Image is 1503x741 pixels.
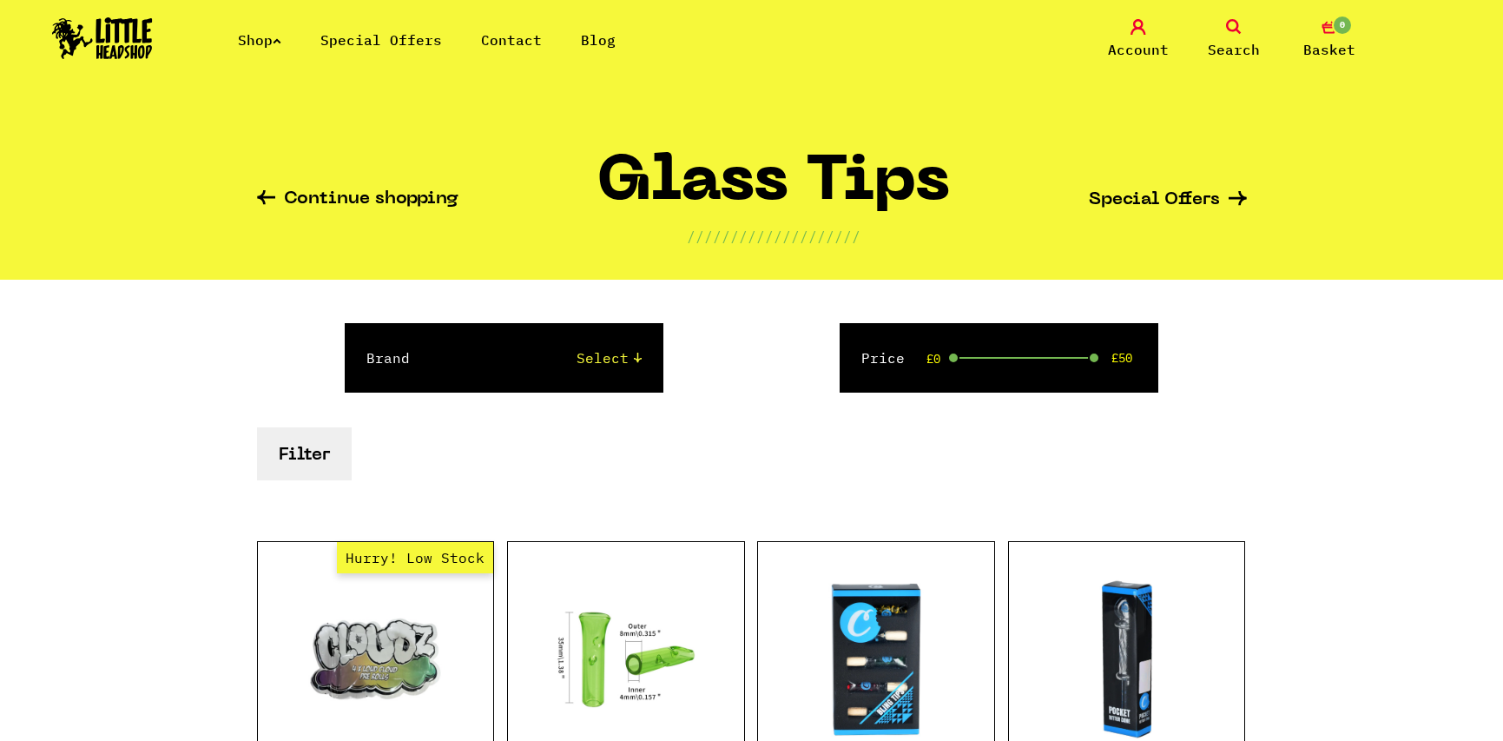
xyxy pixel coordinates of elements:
[1190,19,1277,60] a: Search
[1208,39,1260,60] span: Search
[597,154,950,226] h1: Glass Tips
[257,427,352,480] button: Filter
[687,226,860,247] p: ////////////////////
[337,542,493,573] span: Hurry! Low Stock
[52,17,153,59] img: Little Head Shop Logo
[1286,19,1373,60] a: 0 Basket
[1108,39,1169,60] span: Account
[1332,15,1353,36] span: 0
[926,352,940,366] span: £0
[1111,351,1132,365] span: £50
[481,31,542,49] a: Contact
[1303,39,1355,60] span: Basket
[238,31,281,49] a: Shop
[581,31,616,49] a: Blog
[320,31,442,49] a: Special Offers
[861,347,905,368] label: Price
[366,347,410,368] label: Brand
[1089,191,1247,209] a: Special Offers
[257,190,458,210] a: Continue shopping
